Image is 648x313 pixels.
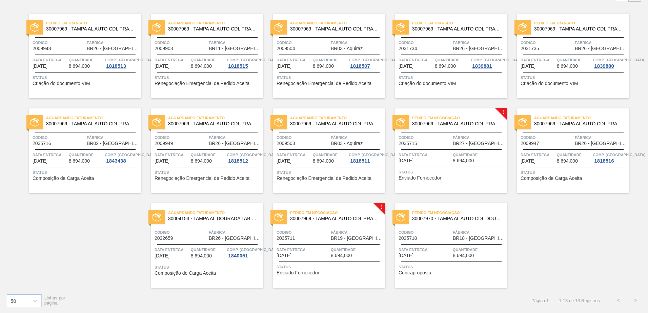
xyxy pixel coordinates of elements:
span: 24/10/2025 [399,253,413,258]
span: Quantidade [557,151,591,158]
span: Quantidade [557,57,591,63]
span: Data entrega [155,246,189,253]
span: 2031735 [521,46,539,51]
span: Fábrica [209,39,261,46]
span: Status [155,169,261,176]
span: 8.694,000 [453,253,474,258]
span: 2009903 [155,46,173,51]
div: 50 [11,298,16,304]
img: status [397,23,405,32]
span: 8.694,000 [313,159,334,164]
span: BR18 - Pernambuco [453,236,505,241]
span: 1 - 13 de 13 Registros [559,298,600,303]
span: Data entrega [277,246,329,253]
span: Renegociação Emergencial de Pedido Aceita [155,176,249,181]
button: > [627,292,644,309]
span: Código [277,134,329,141]
span: Código [521,39,573,46]
span: Fábrica [209,229,261,236]
a: Comp. [GEOGRAPHIC_DATA]1839880 [593,57,627,69]
span: BR02 - Sergipe [87,141,139,146]
span: Data entrega [521,151,555,158]
span: 30007969 - TAMPA AL AUTO CDL PRATA CANPACK [412,121,502,126]
span: 22/09/2025 [277,64,291,69]
span: 2032659 [155,236,173,241]
span: 8.694,000 [191,64,212,69]
span: Status [399,169,505,175]
img: status [397,118,405,127]
a: statusPedido em Trânsito30007969 - TAMPA AL AUTO CDL PRATA CANPACKCódigo2031735FábricaBR26 - [GEO... [507,14,629,98]
span: 2035711 [277,236,295,241]
span: Aguardando Faturamento [168,209,263,216]
a: statusAguardando Faturamento30007969 - TAMPA AL AUTO CDL PRATA CANPACKCódigo2009949FábricaBR26 - ... [141,108,263,193]
span: Comp. Carga [471,57,523,63]
span: Código [399,229,451,236]
a: !statusPedido em Negociação30007969 - TAMPA AL AUTO CDL PRATA CANPACKCódigo2035715FábricaBR27 - [... [385,108,507,193]
div: 1818512 [227,158,249,164]
span: 30007969 - TAMPA AL AUTO CDL PRATA CANPACK [46,121,136,126]
span: BR26 - Uberlândia [575,46,627,51]
span: 30007969 - TAMPA AL AUTO CDL PRATA CANPACK [534,121,624,126]
div: 1843438 [105,158,127,164]
span: 8.694,000 [69,64,90,69]
span: Composição de Carga Aceita [33,176,94,181]
a: Comp. [GEOGRAPHIC_DATA]1818513 [105,57,139,69]
span: Fábrica [209,134,261,141]
span: Aguardando Faturamento [290,114,385,121]
span: Status [399,264,505,270]
span: Data entrega [399,151,451,158]
span: 11/10/2025 [277,253,291,258]
span: 30004153 - TAMPA AL DOURADA TAB DOURADO CDL CANPACK [168,216,258,221]
span: Fábrica [331,134,383,141]
span: Status [33,169,139,176]
img: status [519,23,527,32]
span: Pedido em Trânsito [46,20,141,26]
span: 8.694,000 [557,159,578,164]
span: Data entrega [33,57,67,63]
a: statusPedido em Trânsito30007969 - TAMPA AL AUTO CDL PRATA CANPACKCódigo2031734FábricaBR26 - [GEO... [385,14,507,98]
span: Status [277,264,383,270]
div: 1839880 [593,63,615,69]
span: BR26 - Uberlândia [87,46,139,51]
span: Quantidade [453,246,505,253]
span: Quantidade [435,57,469,63]
div: 1818511 [349,158,371,164]
span: BR27 - Nova Minas [453,141,505,146]
span: Composição de Carga Aceita [521,176,582,181]
span: Aguardando Faturamento [46,114,141,121]
span: Aguardando Faturamento [168,114,263,121]
div: 1839881 [471,63,493,69]
span: Status [521,169,627,176]
div: 1818507 [349,63,371,69]
span: Quantidade [313,57,347,63]
span: 30007969 - TAMPA AL AUTO CDL PRATA CANPACK [412,26,502,32]
span: Fábrica [87,134,139,141]
span: Linhas por página [44,295,65,306]
span: Status [33,74,139,81]
span: Comp. Carga [593,57,645,63]
img: status [31,118,39,127]
span: 30007969 - TAMPA AL AUTO CDL PRATA CANPACK [290,26,380,32]
span: Status [155,264,261,271]
span: 22/09/2025 [33,64,47,69]
span: BR26 - Uberlândia [575,141,627,146]
span: 28/09/2025 [33,159,47,164]
span: Criação do documento VIM [33,81,90,86]
span: 2031734 [399,46,417,51]
span: BR26 - Uberlândia [209,141,261,146]
span: Código [277,229,329,236]
span: Enviado Fornecedor [277,270,319,275]
span: Fábrica [331,39,383,46]
span: Comp. Carga [227,57,279,63]
span: Aguardando Faturamento [168,20,263,26]
span: 2009947 [521,141,539,146]
span: Criação do documento VIM [399,81,456,86]
a: Comp. [GEOGRAPHIC_DATA]1818512 [227,151,261,164]
span: Comp. Carga [349,57,401,63]
img: status [275,213,283,222]
span: BR11 - São Luís [209,46,261,51]
a: Comp. [GEOGRAPHIC_DATA]1818507 [349,57,383,69]
span: Pedido em Negociação [412,209,507,216]
span: Data entrega [155,57,189,63]
span: Quantidade [191,246,225,253]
